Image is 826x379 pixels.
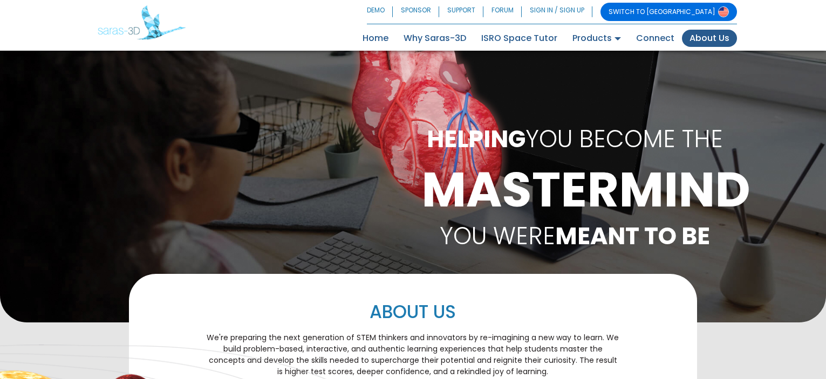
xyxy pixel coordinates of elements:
[555,219,710,252] b: MEANT TO BE
[629,30,682,47] a: Connect
[421,166,729,214] h1: MASTERMIND
[367,3,393,21] a: DEMO
[483,3,522,21] a: FORUM
[474,30,565,47] a: ISRO Space Tutor
[522,3,592,21] a: SIGN IN / SIGN UP
[427,122,525,155] b: HELPING
[98,5,186,40] img: Saras 3D
[355,30,396,47] a: Home
[393,3,439,21] a: SPONSOR
[565,30,629,47] a: Products
[682,30,737,47] a: About Us
[421,218,729,254] p: YOU WERE
[396,30,474,47] a: Why Saras-3D
[600,3,737,21] a: SWITCH TO [GEOGRAPHIC_DATA]
[439,3,483,21] a: SUPPORT
[421,121,729,157] p: YOU BECOME THE
[207,301,619,324] h2: ABOUT US
[718,6,729,17] img: Switch to USA
[207,332,619,377] p: We're preparing the next generation of STEM thinkers and innovators by re-imagining a new way to ...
